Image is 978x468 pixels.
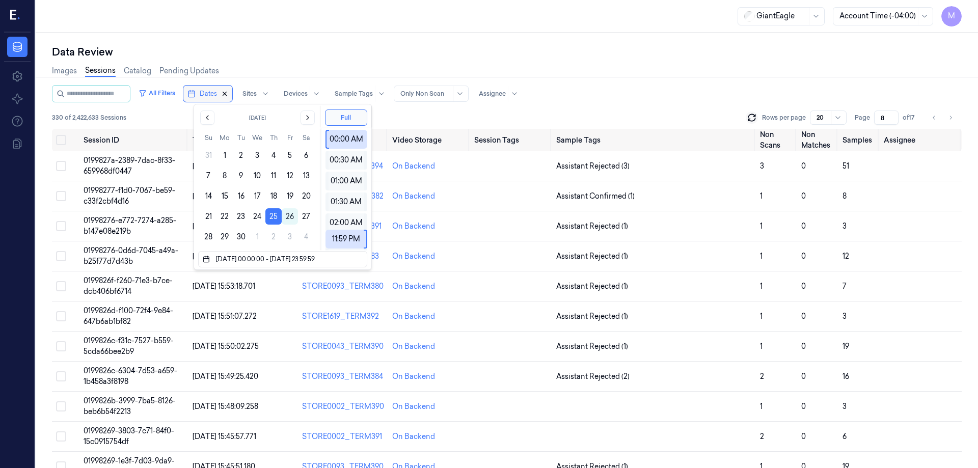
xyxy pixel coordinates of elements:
button: All Filters [134,85,179,101]
span: 19 [843,342,849,351]
span: 1 [760,282,763,291]
button: Select row [56,281,66,291]
span: [DATE] 15:59:58.833 [193,252,258,261]
button: Wednesday, September 17th, 2025 [249,188,265,204]
div: STORE0043_TERM390 [302,341,384,352]
span: 0 [801,252,806,261]
button: Saturday, September 13th, 2025 [298,168,314,184]
span: 0199826c-6304-7d53-a659-1b458a3f8198 [84,366,177,386]
th: Video Storage [388,129,470,151]
button: Monday, September 1st, 2025 [216,147,233,163]
div: 00:00 AM [329,130,364,149]
button: Monday, September 15th, 2025 [216,188,233,204]
button: Sunday, September 7th, 2025 [200,168,216,184]
span: 0 [801,342,806,351]
span: 6 [843,432,847,441]
span: 12 [843,252,849,261]
span: Page [855,113,870,122]
button: Thursday, September 18th, 2025 [265,188,282,204]
th: Tuesday [233,133,249,143]
button: Tuesday, September 16th, 2025 [233,188,249,204]
button: Go to next page [943,111,958,125]
div: 01:00 AM [329,172,364,190]
span: 330 of 2,422,633 Sessions [52,113,126,122]
th: Sunday [200,133,216,143]
button: Monday, September 22nd, 2025 [216,208,233,225]
span: Assistant Confirmed (1) [556,191,635,202]
div: 11:59 PM [329,230,363,249]
span: 0 [801,161,806,171]
span: [DATE] 16:02:02.843 [193,191,259,201]
div: On Backend [392,431,435,442]
button: Select row [56,401,66,411]
span: 3 [843,312,847,321]
button: Go to previous page [927,111,941,125]
span: Assistant Rejected (2) [556,371,630,382]
button: Select row [56,341,66,351]
span: [DATE] 16:00:54.648 [193,222,259,231]
span: [DATE] 15:51:07.272 [193,312,257,321]
span: 3 [760,161,764,171]
span: [DATE] 16:04:26.639 [193,161,258,171]
a: Sessions [85,65,116,77]
span: 1 [760,312,763,321]
button: Friday, October 3rd, 2025 [282,229,298,245]
th: Wednesday [249,133,265,143]
button: Select row [56,431,66,442]
span: [DATE] 15:53:18.701 [193,282,255,291]
span: 2 [760,372,764,381]
th: Assignee [880,129,962,151]
button: Thursday, September 11th, 2025 [265,168,282,184]
span: 2 [760,432,764,441]
th: Non Matches [797,129,838,151]
button: Select all [56,135,66,145]
span: 01998276-e772-7274-a285-b147e08e219b [84,216,176,236]
button: M [941,6,962,26]
span: 1 [760,402,763,411]
span: Assistant Rejected (3) [556,161,630,172]
div: On Backend [392,221,435,232]
span: 16 [843,372,849,381]
span: 1 [760,252,763,261]
div: Data Review [52,45,962,59]
button: Wednesday, September 10th, 2025 [249,168,265,184]
button: Tuesday, September 23rd, 2025 [233,208,249,225]
div: 01:30 AM [329,192,364,211]
th: Sample Tags [552,129,756,151]
button: Dates [183,86,232,102]
th: Samples [838,129,880,151]
div: 02:00 AM [329,213,364,232]
button: Go to the Previous Month [200,111,214,125]
div: On Backend [392,371,435,382]
button: Full [325,109,367,126]
th: Saturday [298,133,314,143]
span: Assistant Rejected (1) [556,251,628,262]
div: On Backend [392,251,435,262]
span: 0199826b-3999-7ba5-8126-beb6b54f2213 [84,396,176,416]
button: Sunday, September 28th, 2025 [200,229,216,245]
button: Today, Friday, September 26th, 2025 [282,208,298,225]
button: Tuesday, September 2nd, 2025 [233,147,249,163]
a: Pending Updates [159,66,219,76]
span: Assistant Rejected (1) [556,341,628,352]
th: Session Tags [470,129,552,151]
span: [DATE] 15:45:57.771 [193,432,256,441]
a: Catalog [124,66,151,76]
span: Assistant Rejected (1) [556,221,628,232]
span: [DATE] 15:48:09.258 [193,402,258,411]
span: 0199826c-f31c-7527-b559-5cda66bee2b9 [84,336,174,356]
button: Select row [56,311,66,321]
span: of 17 [903,113,919,122]
button: Select row [56,221,66,231]
span: 01998276-0d6d-7045-a49a-b25f77d7d43b [84,246,178,266]
table: September 2025 [200,133,314,245]
span: 3 [843,222,847,231]
span: 7 [843,282,847,291]
button: Saturday, October 4th, 2025 [298,229,314,245]
button: Friday, September 5th, 2025 [282,147,298,163]
span: 0 [801,402,806,411]
span: Assistant Rejected (1) [556,311,628,322]
span: 3 [843,402,847,411]
button: Sunday, September 21st, 2025 [200,208,216,225]
button: Saturday, September 20th, 2025 [298,188,314,204]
